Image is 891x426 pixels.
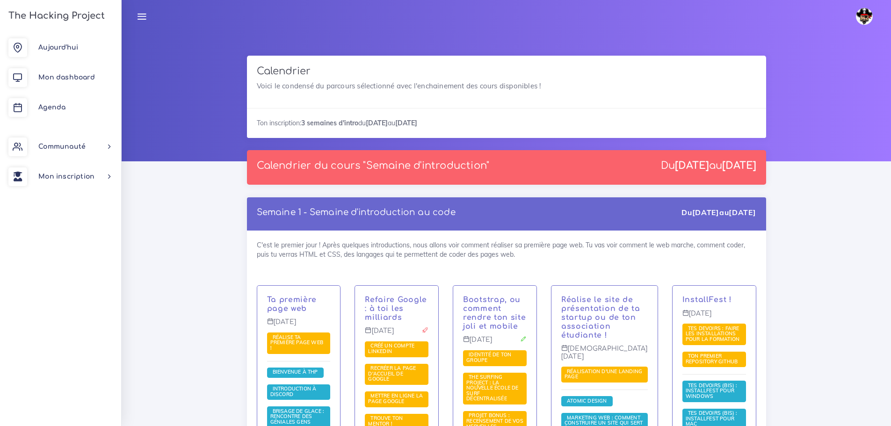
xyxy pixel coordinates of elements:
span: Brisage de glace : rencontre des géniales gens [270,408,325,425]
span: Le projet de toute une semaine ! Tu vas réaliser la page de présentation d'une organisation de to... [561,367,648,383]
a: The Surfing Project : la nouvelle école de surf décentralisée [466,374,519,402]
a: Ton premier repository GitHub [686,353,740,365]
a: Mettre en ligne la page Google [368,393,423,405]
span: L'intitulé du projet est simple, mais le projet sera plus dur qu'il n'y parait. [365,364,428,385]
p: Après avoir vu comment faire ses première pages, nous allons te montrer Bootstrap, un puissant fr... [463,296,527,331]
a: Refaire Google : à toi les milliards [365,296,427,322]
span: Mon dashboard [38,74,95,81]
span: Agenda [38,104,65,111]
span: Pour cette session, nous allons utiliser Discord, un puissant outil de gestion de communauté. Nou... [267,384,331,400]
div: Ton inscription: du au [247,108,766,137]
span: Réalisation d'une landing page [565,368,642,380]
span: Nous allons te donner des devoirs pour le weekend : faire en sorte que ton ordinateur soit prêt p... [682,324,746,345]
a: Recréer la page d'accueil de Google [368,365,416,383]
strong: [DATE] [366,119,388,127]
span: Recréer la page d'accueil de Google [368,365,416,382]
strong: [DATE] [692,208,719,217]
a: Ta première page web [267,296,317,313]
a: Tes devoirs : faire les installations pour la formation [686,325,742,343]
div: Du au [661,160,756,172]
span: Nous allons te montrer comment mettre en place WSL 2 sur ton ordinateur Windows 10. Ne le fait pa... [682,381,746,402]
strong: [DATE] [395,119,417,127]
p: Voici le condensé du parcours sélectionné avec l'enchainement des cours disponibles ! [257,80,756,92]
p: Calendrier du cours "Semaine d'introduction" [257,160,490,172]
a: Réalise ta première page web ! [270,334,324,351]
div: Du au [681,207,756,218]
a: Tes devoirs (bis) : Installfest pour Windows [686,383,738,400]
strong: [DATE] [729,208,756,217]
span: Pour ce projet, nous allons te proposer d'utiliser ton nouveau terminal afin de faire marcher Git... [682,352,746,368]
span: Dans ce projet, nous te demanderons de coder ta première page web. Ce sera l'occasion d'appliquer... [267,332,331,354]
span: Aujourd'hui [38,44,78,51]
span: Tu vas devoir refaire la page d'accueil de The Surfing Project, une école de code décentralisée. ... [463,373,527,405]
a: Créé un compte LinkedIn [368,343,414,355]
i: Corrections cette journée là [520,336,527,342]
span: Tes devoirs (bis) : Installfest pour Windows [686,382,738,399]
a: Atomic Design [565,397,609,404]
span: Dans ce projet, tu vas mettre en place un compte LinkedIn et le préparer pour ta future vie. [365,341,428,357]
strong: [DATE] [675,160,709,171]
p: [DATE] [463,336,527,351]
a: Introduction à Discord [270,386,317,398]
i: Projet à rendre ce jour-là [422,327,428,333]
a: Bienvenue à THP [270,369,320,375]
h3: The Hacking Project [6,11,105,21]
p: Et voilà ! Nous te donnerons les astuces marketing pour bien savoir vendre un concept ou une idée... [561,296,648,339]
p: C'est le premier jour ! Après quelques introductions, nous allons voir comment réaliser sa premiè... [267,296,331,313]
span: Tu vas voir comment penser composants quand tu fais des pages web. [561,396,613,406]
a: Bootstrap, ou comment rendre ton site joli et mobile [463,296,526,330]
p: [DATE] [365,327,428,342]
span: Identité de ton groupe [466,351,511,363]
span: Tes devoirs : faire les installations pour la formation [686,325,742,342]
span: Mon inscription [38,173,94,180]
span: Utilise tout ce que tu as vu jusqu'à présent pour faire profiter à la terre entière de ton super ... [365,391,428,407]
p: [DEMOGRAPHIC_DATA][DATE] [561,345,648,368]
a: Réalisation d'une landing page [565,368,642,381]
a: Identité de ton groupe [466,352,511,364]
img: avatar [856,8,873,25]
strong: 3 semaines d'intro [301,119,358,127]
a: Brisage de glace : rencontre des géniales gens [270,408,325,426]
span: Nous allons te demander d'imaginer l'univers autour de ton groupe de travail. [463,350,527,366]
a: Réalise le site de présentation de ta startup ou de ton association étudiante ! [561,296,640,339]
a: Semaine 1 - Semaine d'introduction au code [257,208,456,217]
p: Journée InstallFest - Git & Github [682,296,746,304]
p: C'est l'heure de ton premier véritable projet ! Tu vas recréer la très célèbre page d'accueil de ... [365,296,428,322]
h3: Calendrier [257,65,756,77]
p: [DATE] [267,318,331,333]
a: InstallFest ! [682,296,732,304]
span: Bienvenue à THP [270,368,320,375]
p: [DATE] [682,310,746,325]
strong: [DATE] [722,160,756,171]
span: Communauté [38,143,86,150]
span: Salut à toi et bienvenue à The Hacking Project. Que tu sois avec nous pour 3 semaines, 12 semaine... [267,368,324,378]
